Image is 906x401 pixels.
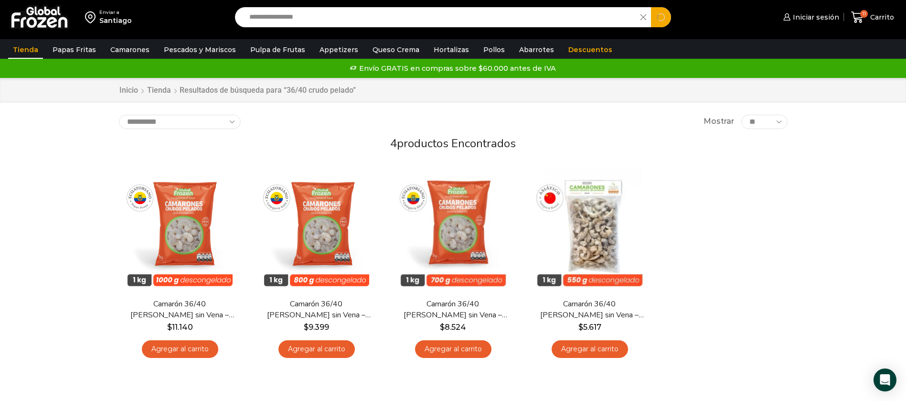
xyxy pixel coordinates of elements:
[429,41,474,59] a: Hortalizas
[304,323,329,332] bdi: 9.399
[578,323,601,332] bdi: 5.617
[106,41,154,59] a: Camarones
[440,323,445,332] span: $
[315,41,363,59] a: Appetizers
[703,116,734,127] span: Mostrar
[167,323,193,332] bdi: 11.140
[180,86,356,95] h1: Resultados de búsqueda para “36/40 crudo pelado”
[48,41,101,59] a: Papas Fritas
[245,41,310,59] a: Pulpa de Frutas
[790,12,839,22] span: Iniciar sesión
[781,8,839,27] a: Iniciar sesión
[278,340,355,358] a: Agregar al carrito: “Camarón 36/40 Crudo Pelado sin Vena - Gold - Caja 10 kg”
[159,41,241,59] a: Pescados y Mariscos
[147,85,171,96] a: Tienda
[564,41,617,59] a: Descuentos
[868,12,894,22] span: Carrito
[142,340,218,358] a: Agregar al carrito: “Camarón 36/40 Crudo Pelado sin Vena - Super Prime - Caja 10 kg”
[304,323,309,332] span: $
[119,85,139,96] a: Inicio
[534,299,644,321] a: Camarón 36/40 [PERSON_NAME] sin Vena – Bronze – Caja 10 kg
[85,9,99,25] img: address-field-icon.svg
[651,7,671,27] button: Search button
[860,10,868,18] span: 11
[578,323,583,332] span: $
[261,299,371,321] a: Camarón 36/40 [PERSON_NAME] sin Vena – Gold – Caja 10 kg
[397,136,516,151] span: productos encontrados
[415,340,491,358] a: Agregar al carrito: “Camarón 36/40 Crudo Pelado sin Vena - Silver - Caja 10 kg”
[119,115,241,129] select: Pedido de la tienda
[99,16,132,25] div: Santiago
[8,41,43,59] a: Tienda
[167,323,172,332] span: $
[125,299,234,321] a: Camarón 36/40 [PERSON_NAME] sin Vena – Super Prime – Caja 10 kg
[479,41,510,59] a: Pollos
[440,323,466,332] bdi: 8.524
[99,9,132,16] div: Enviar a
[398,299,508,321] a: Camarón 36/40 [PERSON_NAME] sin Vena – Silver – Caja 10 kg
[874,368,896,391] div: Open Intercom Messenger
[368,41,424,59] a: Queso Crema
[552,340,628,358] a: Agregar al carrito: “Camarón 36/40 Crudo Pelado sin Vena - Bronze - Caja 10 kg”
[849,6,896,29] a: 11 Carrito
[390,136,397,151] span: 4
[119,85,356,96] nav: Breadcrumb
[514,41,559,59] a: Abarrotes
